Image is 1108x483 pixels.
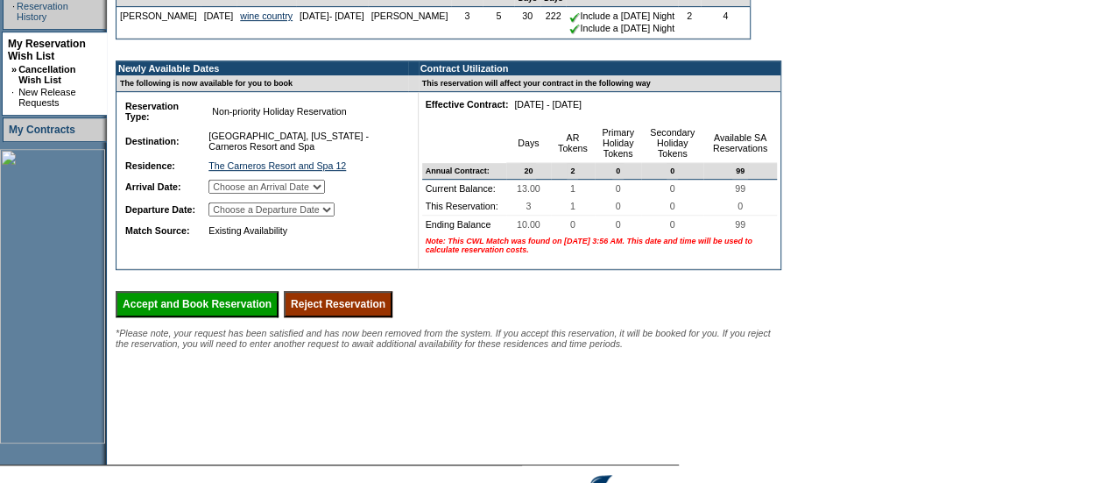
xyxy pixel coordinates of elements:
[667,216,679,233] span: 0
[12,1,15,22] td: ·
[125,136,180,146] b: Destination:
[667,180,679,197] span: 0
[551,124,595,163] td: AR Tokens
[368,7,452,38] td: [PERSON_NAME]
[17,1,68,22] a: Reservation History
[506,124,551,163] td: Days
[567,163,578,179] span: 2
[205,222,402,239] td: Existing Availability
[641,124,703,163] td: Secondary Holiday Tokens
[422,197,506,216] td: This Reservation:
[18,87,75,108] a: New Release Requests
[667,197,679,215] span: 0
[595,124,642,163] td: Primary Holiday Tokens
[540,7,567,38] td: 222
[514,99,582,110] nobr: [DATE] - [DATE]
[612,163,624,179] span: 0
[422,233,777,258] td: Note: This CWL Match was found on [DATE] 3:56 AM. This date and time will be used to calculate re...
[125,204,195,215] b: Departure Date:
[678,7,701,38] td: 2
[125,181,180,192] b: Arrival Date:
[451,7,483,38] td: 3
[125,160,175,171] b: Residence:
[205,127,402,155] td: [GEOGRAPHIC_DATA], [US_STATE] - Carneros Resort and Spa
[422,180,506,197] td: Current Balance:
[116,61,408,75] td: Newly Available Dates
[11,87,17,108] td: ·
[732,163,748,179] span: 99
[426,99,509,110] b: Effective Contract:
[566,7,678,38] td: Include a [DATE] Night Include a [DATE] Night
[240,11,293,21] a: wine country
[422,163,506,180] td: Annual Contract:
[612,197,625,215] span: 0
[284,291,392,317] input: Reject Reservation
[731,180,749,197] span: 99
[296,7,368,38] td: [DATE]- [DATE]
[419,61,780,75] td: Contract Utilization
[419,75,780,92] td: This reservation will affect your contract in the following way
[522,197,534,215] span: 3
[208,103,349,120] span: Non-priority Holiday Reservation
[116,291,279,317] input: Accept and Book Reservation
[116,75,408,92] td: The following is now available for you to book
[116,328,771,349] span: *Please note, your request has been satisfied and has now been removed from the system. If you ac...
[520,163,536,179] span: 20
[567,180,579,197] span: 1
[8,38,86,62] a: My Reservation Wish List
[422,216,506,233] td: Ending Balance
[569,12,580,23] img: chkSmaller.gif
[116,7,201,38] td: [PERSON_NAME]
[734,197,746,215] span: 0
[731,216,749,233] span: 99
[701,7,751,38] td: 4
[569,24,580,34] img: chkSmaller.gif
[11,64,17,75] b: »
[612,180,625,197] span: 0
[125,101,179,122] b: Reservation Type:
[513,180,544,197] span: 13.00
[667,163,678,179] span: 0
[18,64,75,85] a: Cancellation Wish List
[9,124,75,136] a: My Contracts
[567,197,579,215] span: 1
[125,225,189,236] b: Match Source:
[208,160,346,171] a: The Carneros Resort and Spa 12
[201,7,237,38] td: [DATE]
[567,216,579,233] span: 0
[612,216,625,233] span: 0
[514,7,540,38] td: 30
[513,216,544,233] span: 10.00
[483,7,514,38] td: 5
[703,124,777,163] td: Available SA Reservations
